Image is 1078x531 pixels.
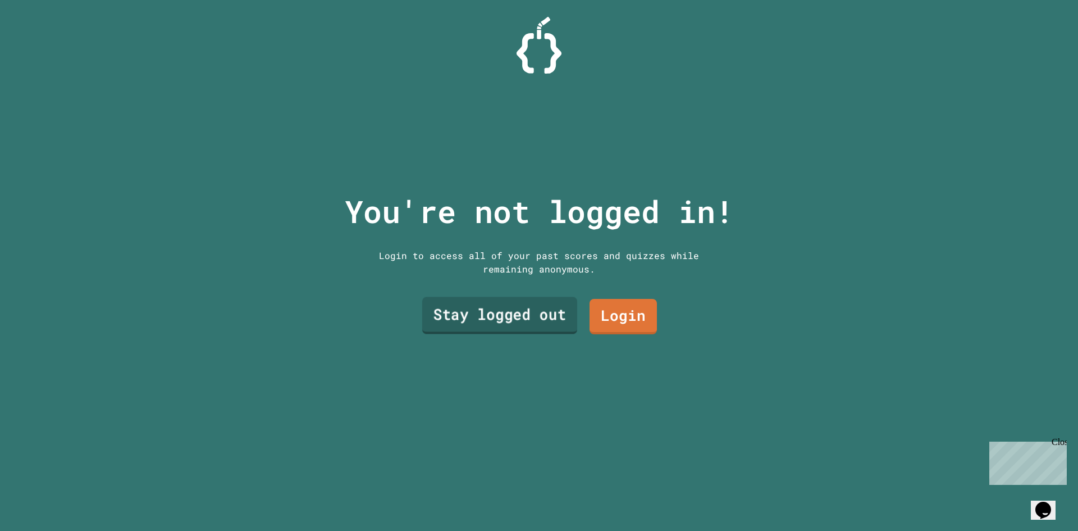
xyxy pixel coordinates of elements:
div: Login to access all of your past scores and quizzes while remaining anonymous. [371,249,707,276]
p: You're not logged in! [345,188,734,235]
img: Logo.svg [517,17,561,74]
iframe: chat widget [1031,486,1067,520]
div: Chat with us now!Close [4,4,77,71]
a: Stay logged out [422,297,577,334]
iframe: chat widget [985,437,1067,485]
a: Login [590,299,657,334]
